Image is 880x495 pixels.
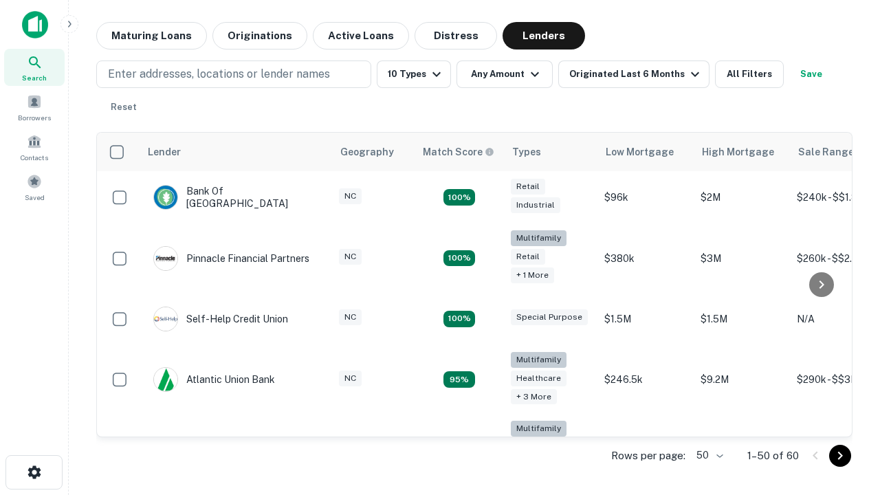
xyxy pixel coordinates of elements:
div: NC [339,309,362,325]
td: $96k [597,171,694,223]
td: $380k [597,223,694,293]
a: Search [4,49,65,86]
div: Multifamily [511,352,566,368]
img: picture [154,368,177,391]
div: Self-help Credit Union [153,307,288,331]
div: Bank Of [GEOGRAPHIC_DATA] [153,185,318,210]
div: Pinnacle Financial Partners [153,246,309,271]
div: Healthcare [511,371,566,386]
span: Borrowers [18,112,51,123]
button: Active Loans [313,22,409,49]
div: Atlantic Union Bank [153,367,275,392]
p: 1–50 of 60 [747,448,799,464]
span: Contacts [21,152,48,163]
th: High Mortgage [694,133,790,171]
th: Types [504,133,597,171]
button: Originated Last 6 Months [558,60,709,88]
div: High Mortgage [702,144,774,160]
img: picture [154,247,177,270]
div: + 3 more [511,389,557,405]
div: Matching Properties: 17, hasApolloMatch: undefined [443,250,475,267]
img: picture [154,186,177,209]
button: Distress [415,22,497,49]
a: Borrowers [4,89,65,126]
div: Originated Last 6 Months [569,66,703,82]
button: Enter addresses, locations or lender names [96,60,371,88]
div: The Fidelity Bank [153,437,265,461]
td: $1.5M [597,293,694,345]
div: NC [339,371,362,386]
td: $3M [694,223,790,293]
p: Rows per page: [611,448,685,464]
button: Reset [102,93,146,121]
button: Go to next page [829,445,851,467]
div: Retail [511,179,545,195]
h6: Match Score [423,144,492,159]
td: $3.2M [694,414,790,483]
td: $1.5M [694,293,790,345]
span: Search [22,72,47,83]
div: + 1 more [511,267,554,283]
p: Enter addresses, locations or lender names [108,66,330,82]
div: Retail [511,249,545,265]
div: NC [339,188,362,204]
div: Sale Range [798,144,854,160]
iframe: Chat Widget [811,385,880,451]
div: NC [339,249,362,265]
td: $9.2M [694,345,790,415]
button: Save your search to get updates of matches that match your search criteria. [789,60,833,88]
td: $2M [694,171,790,223]
div: 50 [691,445,725,465]
td: $246.5k [597,345,694,415]
div: Multifamily [511,230,566,246]
div: Industrial [511,197,560,213]
th: Lender [140,133,332,171]
span: Saved [25,192,45,203]
td: $246k [597,414,694,483]
div: Geography [340,144,394,160]
th: Capitalize uses an advanced AI algorithm to match your search with the best lender. The match sco... [415,133,504,171]
button: 10 Types [377,60,451,88]
div: Matching Properties: 11, hasApolloMatch: undefined [443,311,475,327]
div: Capitalize uses an advanced AI algorithm to match your search with the best lender. The match sco... [423,144,494,159]
div: Matching Properties: 15, hasApolloMatch: undefined [443,189,475,206]
th: Geography [332,133,415,171]
div: Low Mortgage [606,144,674,160]
div: Special Purpose [511,309,588,325]
img: capitalize-icon.png [22,11,48,38]
div: Multifamily [511,421,566,437]
button: Originations [212,22,307,49]
button: Lenders [503,22,585,49]
div: Lender [148,144,181,160]
div: Matching Properties: 9, hasApolloMatch: undefined [443,371,475,388]
th: Low Mortgage [597,133,694,171]
img: picture [154,307,177,331]
div: Types [512,144,541,160]
button: All Filters [715,60,784,88]
button: Any Amount [456,60,553,88]
button: Maturing Loans [96,22,207,49]
a: Saved [4,168,65,206]
a: Contacts [4,129,65,166]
